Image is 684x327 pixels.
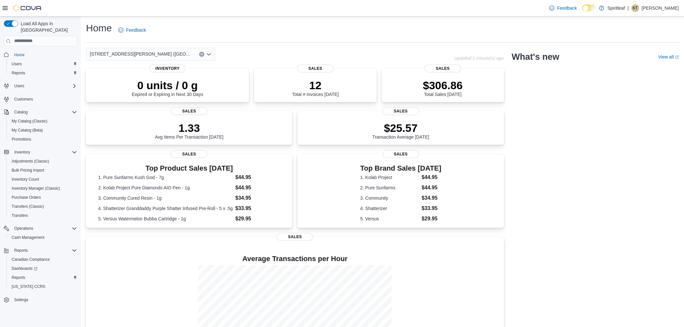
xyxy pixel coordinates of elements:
dd: $29.95 [422,215,441,223]
div: Transaction Average [DATE] [372,121,429,140]
span: Reports [9,69,77,77]
div: Kyle T [631,4,639,12]
button: Reports [6,69,80,78]
a: Inventory Manager (Classic) [9,185,63,192]
p: | [627,4,629,12]
span: Home [14,52,25,58]
span: Inventory Count [9,175,77,183]
span: [STREET_ADDRESS][PERSON_NAME] ([GEOGRAPHIC_DATA]) [90,50,193,58]
span: Inventory [149,65,186,72]
p: [PERSON_NAME] [642,4,679,12]
span: Transfers (Classic) [12,204,44,209]
span: Reports [12,247,77,254]
span: Sales [383,150,419,158]
svg: External link [675,55,679,59]
span: Users [12,82,77,90]
span: Cash Management [9,234,77,241]
span: Sales [277,233,313,241]
span: Catalog [12,108,77,116]
button: Clear input [199,52,204,57]
button: Inventory [1,148,80,157]
span: Dashboards [9,265,77,272]
p: 0 units / 0 g [132,79,203,92]
span: Sales [297,65,333,72]
button: Catalog [1,108,80,117]
dd: $34.95 [422,194,441,202]
span: Home [12,51,77,59]
span: Catalog [14,110,27,115]
span: Dashboards [12,266,37,271]
button: Canadian Compliance [6,255,80,264]
dd: $33.95 [422,205,441,212]
span: Reports [9,274,77,281]
dt: 3. Community Cured Resin - 1g [98,195,233,201]
dd: $33.95 [235,205,280,212]
span: Feedback [557,5,577,11]
button: Reports [12,247,30,254]
span: Adjustments (Classic) [9,157,77,165]
button: Customers [1,94,80,104]
a: Dashboards [6,264,80,273]
span: Promotions [12,137,31,142]
span: Adjustments (Classic) [12,159,49,164]
span: Inventory Manager (Classic) [12,186,60,191]
a: Settings [12,296,31,304]
button: Operations [1,224,80,233]
button: Settings [1,295,80,304]
span: Sales [171,107,207,115]
button: Reports [6,273,80,282]
button: Cash Management [6,233,80,242]
button: Inventory Manager (Classic) [6,184,80,193]
p: 12 [292,79,338,92]
span: My Catalog (Beta) [9,126,77,134]
dt: 2. Pure Sunfarms [360,185,419,191]
span: Cash Management [12,235,44,240]
span: Settings [12,296,77,304]
span: Sales [383,107,419,115]
span: Feedback [126,27,146,33]
a: Purchase Orders [9,194,44,201]
dd: $34.95 [235,194,280,202]
button: Adjustments (Classic) [6,157,80,166]
button: Purchase Orders [6,193,80,202]
div: Total # Invoices [DATE] [292,79,338,97]
button: Inventory Count [6,175,80,184]
button: Users [12,82,27,90]
span: Canadian Compliance [12,257,50,262]
nav: Complex example [4,47,77,322]
button: Inventory [12,148,33,156]
input: Dark Mode [582,5,596,11]
span: Reports [14,248,28,253]
h3: Top Brand Sales [DATE] [360,164,441,172]
span: Inventory Count [12,177,39,182]
span: Sales [425,65,461,72]
button: Transfers [6,211,80,220]
a: Customers [12,95,36,103]
span: Users [12,61,22,67]
span: Purchase Orders [9,194,77,201]
button: Transfers (Classic) [6,202,80,211]
a: Home [12,51,27,59]
p: Updated 1 minute(s) ago [454,56,504,61]
p: 1.33 [155,121,223,134]
button: My Catalog (Beta) [6,126,80,135]
a: Feedback [116,24,148,37]
dd: $44.95 [422,184,441,192]
a: Feedback [547,2,579,15]
dt: 5. Versus Watermelon Bubba Cartridge - 1g [98,216,233,222]
button: Users [6,59,80,69]
a: Canadian Compliance [9,256,52,263]
span: Operations [12,225,77,232]
a: My Catalog (Classic) [9,117,50,125]
button: Operations [12,225,36,232]
span: My Catalog (Beta) [12,128,43,133]
dt: 4. Shatterizer [360,205,419,212]
a: My Catalog (Beta) [9,126,46,134]
span: Inventory [14,150,30,155]
span: Transfers (Classic) [9,203,77,210]
button: My Catalog (Classic) [6,117,80,126]
div: Expired or Expiring in Next 30 Days [132,79,203,97]
button: Reports [1,246,80,255]
span: My Catalog (Classic) [12,119,48,124]
button: Open list of options [206,52,211,57]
